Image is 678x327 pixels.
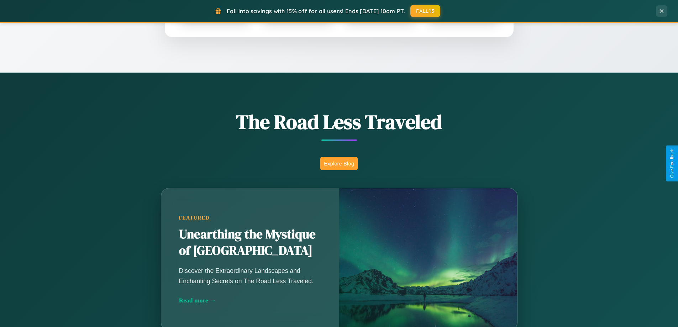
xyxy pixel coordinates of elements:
span: Fall into savings with 15% off for all users! Ends [DATE] 10am PT. [227,7,405,15]
iframe: Intercom live chat [7,303,24,320]
div: Give Feedback [669,149,674,178]
button: FALL15 [410,5,440,17]
div: Featured [179,215,321,221]
button: Explore Blog [320,157,358,170]
h2: Unearthing the Mystique of [GEOGRAPHIC_DATA] [179,226,321,259]
h1: The Road Less Traveled [126,108,553,136]
p: Discover the Extraordinary Landscapes and Enchanting Secrets on The Road Less Traveled. [179,266,321,286]
div: Read more → [179,297,321,304]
